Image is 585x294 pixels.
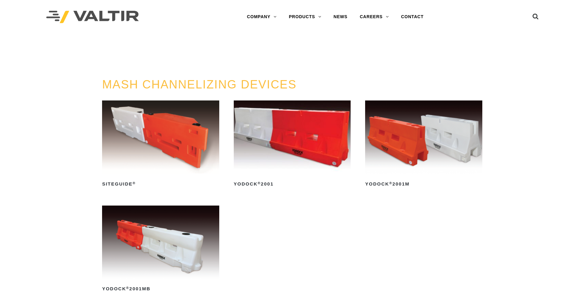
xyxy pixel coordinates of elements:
a: CAREERS [354,11,395,23]
a: CONTACT [395,11,430,23]
a: NEWS [328,11,354,23]
a: PRODUCTS [283,11,328,23]
sup: ® [258,181,261,185]
sup: ® [126,286,129,290]
a: Yodock®2001M [365,100,482,189]
a: COMPANY [241,11,283,23]
h2: Yodock 2001MB [102,284,219,294]
img: Valtir [46,11,139,23]
img: Yodock 2001 Water Filled Barrier and Barricade [234,100,351,174]
a: Yodock®2001MB [102,206,219,294]
sup: ® [133,181,136,185]
h2: Yodock 2001M [365,179,482,189]
h2: SiteGuide [102,179,219,189]
h2: Yodock 2001 [234,179,351,189]
a: MASH CHANNELIZING DEVICES [102,78,297,91]
a: SiteGuide® [102,100,219,189]
a: Yodock®2001 [234,100,351,189]
sup: ® [389,181,392,185]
